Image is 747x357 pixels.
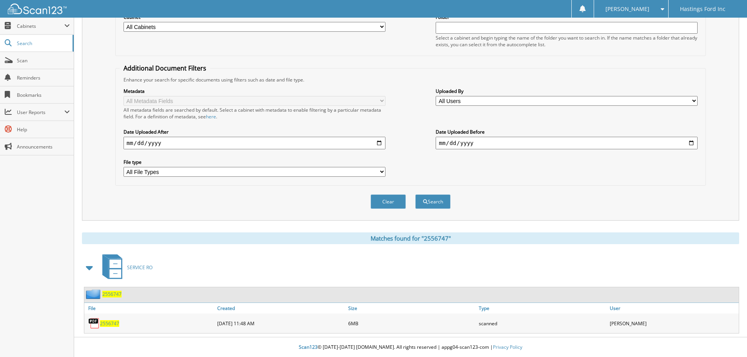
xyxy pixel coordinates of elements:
a: User [608,303,739,314]
a: Created [215,303,346,314]
span: Bookmarks [17,92,70,98]
a: Privacy Policy [493,344,522,350]
img: scan123-logo-white.svg [8,4,67,14]
span: Cabinets [17,23,64,29]
div: 6MB [346,315,477,331]
div: © [DATE]-[DATE] [DOMAIN_NAME]. All rights reserved | appg04-scan123-com | [74,338,747,357]
span: Reminders [17,74,70,81]
div: [PERSON_NAME] [608,315,739,331]
input: end [436,137,698,149]
a: 2556747 [100,320,119,327]
div: scanned [477,315,608,331]
span: Scan [17,57,70,64]
img: folder2.png [86,289,102,299]
button: Search [415,194,451,209]
div: All metadata fields are searched by default. Select a cabinet with metadata to enable filtering b... [124,107,385,120]
span: Search [17,40,69,47]
div: Select a cabinet and begin typing the name of the folder you want to search in. If the name match... [436,34,698,48]
div: Enhance your search for specific documents using filters such as date and file type. [120,76,702,83]
label: Date Uploaded Before [436,129,698,135]
label: Uploaded By [436,88,698,94]
input: start [124,137,385,149]
iframe: Chat Widget [708,319,747,357]
button: Clear [371,194,406,209]
span: SERVICE RO [127,264,153,271]
a: SERVICE RO [98,252,153,283]
a: Type [477,303,608,314]
div: Matches found for "2556747" [82,232,739,244]
span: Scan123 [299,344,318,350]
label: Metadata [124,88,385,94]
legend: Additional Document Filters [120,64,210,72]
span: [PERSON_NAME] [605,7,649,11]
a: here [206,113,216,120]
div: [DATE] 11:48 AM [215,315,346,331]
label: File type [124,159,385,165]
label: Date Uploaded After [124,129,385,135]
a: Size [346,303,477,314]
span: Hastings Ford Inc [680,7,725,11]
span: Announcements [17,143,70,150]
span: User Reports [17,109,64,116]
img: PDF.png [88,317,100,329]
span: Help [17,126,70,133]
a: 2556747 [102,291,122,297]
a: File [84,303,215,314]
